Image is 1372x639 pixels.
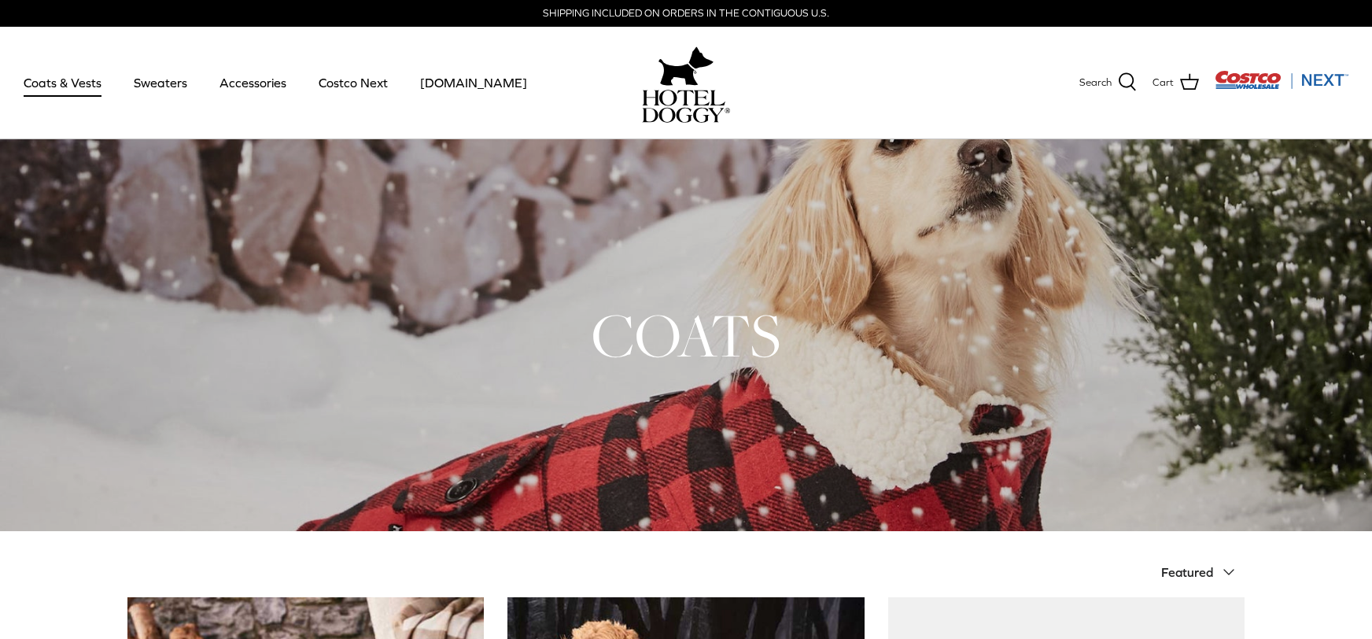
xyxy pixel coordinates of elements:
[127,297,1245,374] h1: COATS
[1079,75,1112,91] span: Search
[120,56,201,109] a: Sweaters
[406,56,541,109] a: [DOMAIN_NAME]
[1215,70,1348,90] img: Costco Next
[304,56,402,109] a: Costco Next
[642,90,730,123] img: hoteldoggycom
[1161,555,1245,589] button: Featured
[1215,80,1348,92] a: Visit Costco Next
[1161,565,1213,579] span: Featured
[9,56,116,109] a: Coats & Vests
[1153,72,1199,93] a: Cart
[658,42,714,90] img: hoteldoggy.com
[1153,75,1174,91] span: Cart
[205,56,301,109] a: Accessories
[1079,72,1137,93] a: Search
[642,42,730,123] a: hoteldoggy.com hoteldoggycom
